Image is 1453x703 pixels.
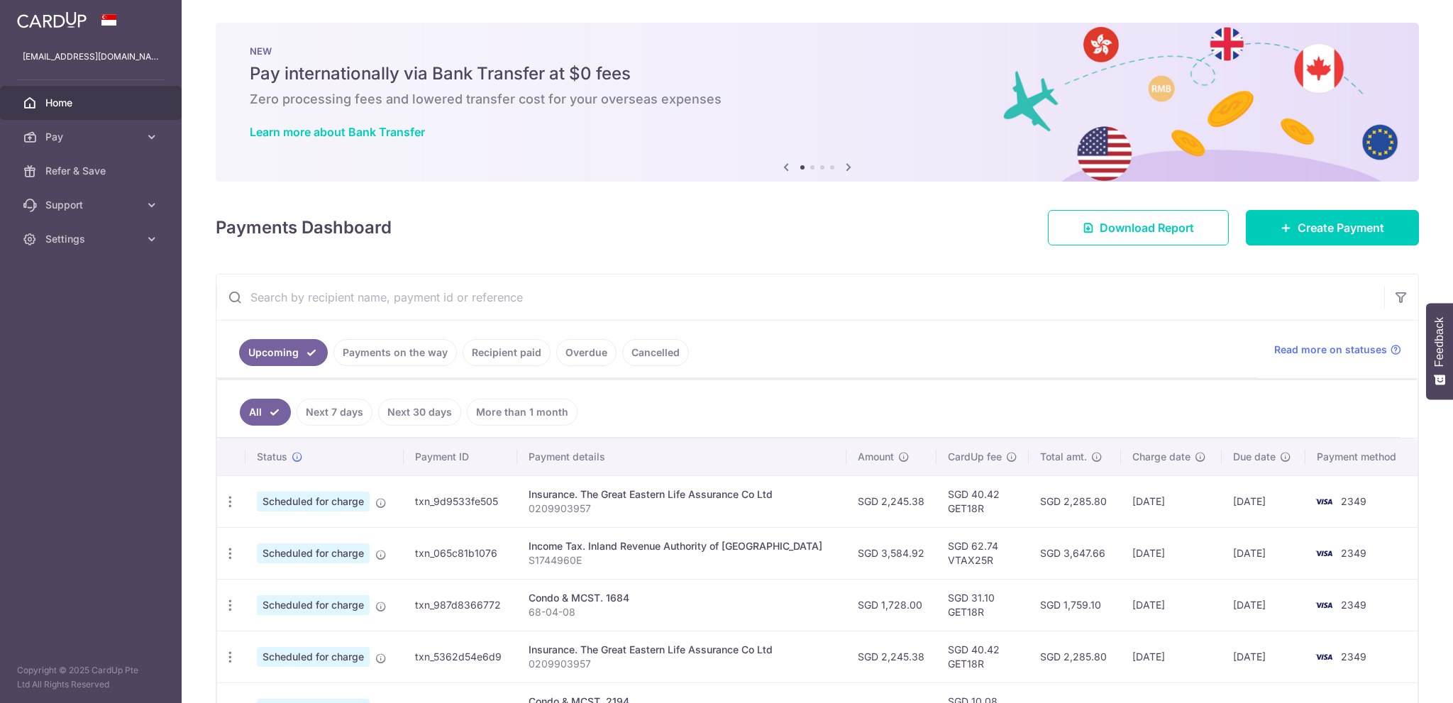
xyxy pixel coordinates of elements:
th: Payment ID [404,438,517,475]
img: Bank Card [1310,493,1338,510]
h5: Pay internationally via Bank Transfer at $0 fees [250,62,1385,85]
span: Total amt. [1040,450,1087,464]
div: Insurance. The Great Eastern Life Assurance Co Ltd [529,487,834,502]
td: SGD 62.74 VTAX25R [937,527,1029,579]
td: [DATE] [1121,631,1221,682]
span: Pay [45,130,139,144]
input: Search by recipient name, payment id or reference [216,275,1384,320]
td: [DATE] [1222,631,1305,682]
span: CardUp fee [948,450,1002,464]
td: SGD 40.42 GET18R [937,631,1029,682]
span: 2349 [1341,547,1366,559]
p: S1744960E [529,553,834,568]
td: SGD 31.10 GET18R [937,579,1029,631]
td: SGD 1,759.10 [1029,579,1122,631]
span: Scheduled for charge [257,647,370,667]
td: SGD 2,285.80 [1029,631,1122,682]
span: Amount [858,450,894,464]
div: Insurance. The Great Eastern Life Assurance Co Ltd [529,643,834,657]
th: Payment method [1305,438,1418,475]
p: 0209903957 [529,502,834,516]
a: Upcoming [239,339,328,366]
span: Scheduled for charge [257,543,370,563]
img: Bank Card [1310,597,1338,614]
a: Next 7 days [297,399,372,426]
td: [DATE] [1121,527,1221,579]
a: Create Payment [1246,210,1419,245]
p: NEW [250,45,1385,57]
a: Cancelled [622,339,689,366]
span: 2349 [1341,495,1366,507]
td: SGD 2,245.38 [846,631,937,682]
span: Scheduled for charge [257,595,370,615]
td: SGD 3,584.92 [846,527,937,579]
span: Feedback [1433,317,1446,367]
td: txn_065c81b1076 [404,527,517,579]
span: Support [45,198,139,212]
th: Payment details [517,438,846,475]
p: [EMAIL_ADDRESS][DOMAIN_NAME] [23,50,159,64]
td: SGD 2,245.38 [846,475,937,527]
a: Learn more about Bank Transfer [250,125,425,139]
span: Home [45,96,139,110]
td: [DATE] [1222,475,1305,527]
span: Scheduled for charge [257,492,370,511]
h4: Payments Dashboard [216,215,392,240]
td: SGD 2,285.80 [1029,475,1122,527]
td: [DATE] [1121,475,1221,527]
button: Feedback - Show survey [1426,303,1453,399]
img: CardUp [17,11,87,28]
span: Status [257,450,287,464]
a: Recipient paid [463,339,551,366]
td: txn_987d8366772 [404,579,517,631]
img: Bank Card [1310,648,1338,665]
td: [DATE] [1222,579,1305,631]
span: Download Report [1100,219,1194,236]
img: Bank Card [1310,545,1338,562]
a: More than 1 month [467,399,578,426]
td: SGD 3,647.66 [1029,527,1122,579]
h6: Zero processing fees and lowered transfer cost for your overseas expenses [250,91,1385,108]
td: [DATE] [1121,579,1221,631]
td: [DATE] [1222,527,1305,579]
div: Condo & MCST. 1684 [529,591,834,605]
a: Read more on statuses [1274,343,1401,357]
span: Charge date [1132,450,1190,464]
span: 2349 [1341,651,1366,663]
a: Overdue [556,339,617,366]
a: Next 30 days [378,399,461,426]
td: txn_5362d54e6d9 [404,631,517,682]
a: Payments on the way [333,339,457,366]
img: Bank transfer banner [216,23,1419,182]
a: Download Report [1048,210,1229,245]
span: Due date [1233,450,1276,464]
p: 68-04-08 [529,605,834,619]
span: Settings [45,232,139,246]
span: Read more on statuses [1274,343,1387,357]
span: Refer & Save [45,164,139,178]
td: SGD 40.42 GET18R [937,475,1029,527]
span: Create Payment [1298,219,1384,236]
span: 2349 [1341,599,1366,611]
td: txn_9d9533fe505 [404,475,517,527]
p: 0209903957 [529,657,834,671]
div: Income Tax. Inland Revenue Authority of [GEOGRAPHIC_DATA] [529,539,834,553]
a: All [240,399,291,426]
td: SGD 1,728.00 [846,579,937,631]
